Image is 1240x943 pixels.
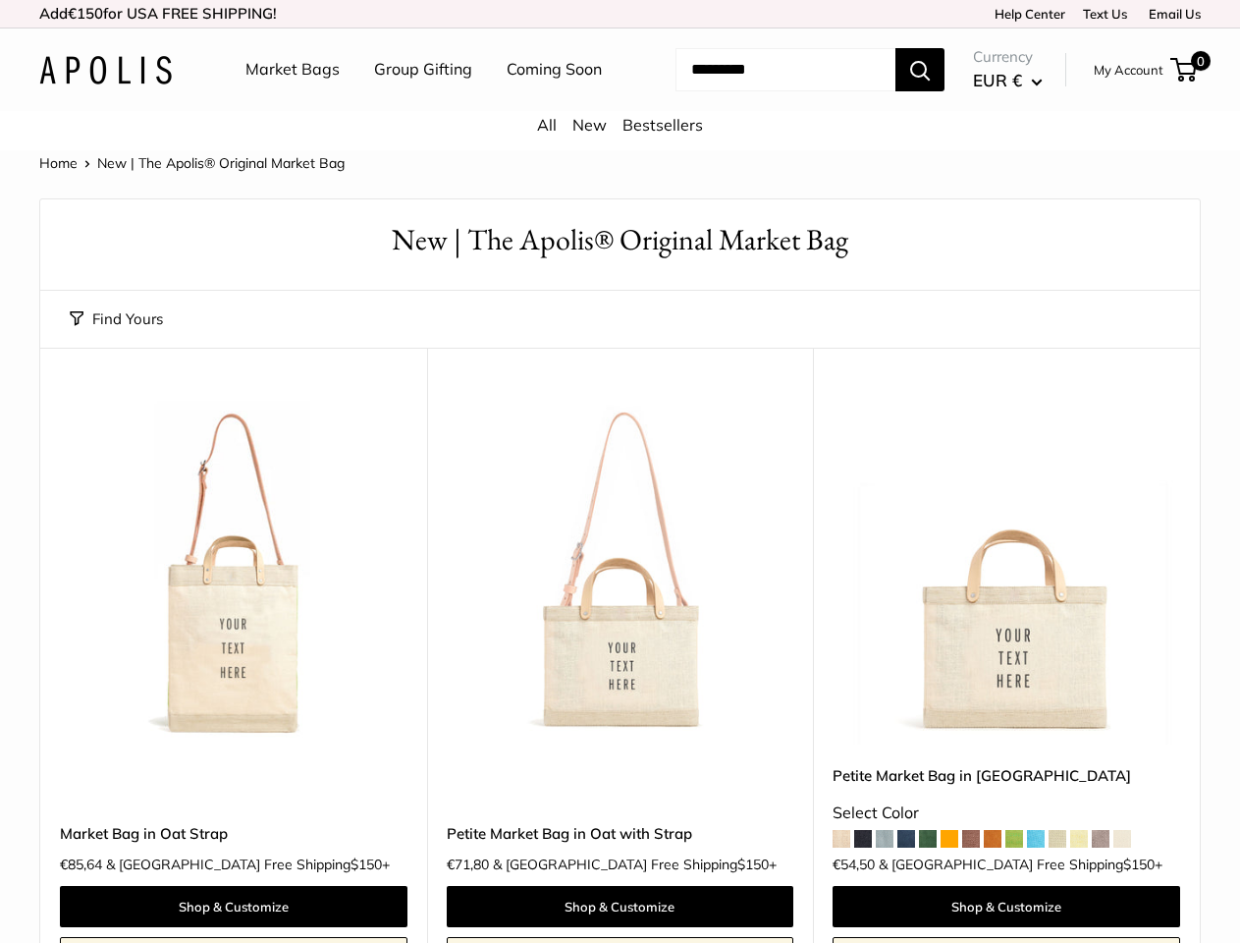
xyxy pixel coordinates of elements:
a: Petite Market Bag in Oat with StrapPetite Market Bag in Oat with Strap [447,397,794,745]
a: Shop & Customize [833,886,1180,927]
button: Search [895,48,944,91]
span: & [GEOGRAPHIC_DATA] Free Shipping + [493,858,777,871]
a: My Account [1094,58,1163,82]
input: Search... [675,48,895,91]
span: €85,64 [60,858,102,871]
a: Market Bag in Oat StrapMarket Bag in Oat Strap [60,397,407,745]
button: Find Yours [70,305,163,333]
a: Petite Market Bag in Oat with Strap [447,822,794,845]
img: Apolis [39,56,172,84]
img: Petite Market Bag in Oat with Strap [447,397,794,745]
div: Select Color [833,799,1180,828]
a: 0 [1172,58,1197,82]
a: Group Gifting [374,55,472,84]
span: $150 [737,856,769,873]
span: €54,50 [833,858,875,871]
h1: New | The Apolis® Original Market Bag [70,219,1170,261]
a: Shop & Customize [60,886,407,927]
span: Currency [973,43,1043,71]
a: Help Center [988,6,1065,22]
a: Text Us [1083,6,1127,22]
button: EUR € [973,65,1043,96]
a: Home [39,154,78,172]
a: Coming Soon [507,55,602,84]
a: Petite Market Bag in OatPetite Market Bag in Oat [833,397,1180,745]
a: Shop & Customize [447,886,794,927]
span: New | The Apolis® Original Market Bag [97,154,345,172]
span: €150 [68,4,103,23]
span: & [GEOGRAPHIC_DATA] Free Shipping + [106,858,390,871]
a: Market Bag in Oat Strap [60,822,407,845]
img: Petite Market Bag in Oat [833,397,1180,745]
span: & [GEOGRAPHIC_DATA] Free Shipping + [879,858,1162,871]
a: Bestsellers [622,115,703,135]
img: Market Bag in Oat Strap [60,397,407,745]
span: €71,80 [447,858,489,871]
span: $150 [1123,856,1155,873]
a: Email Us [1142,6,1201,22]
a: New [572,115,607,135]
a: Petite Market Bag in [GEOGRAPHIC_DATA] [833,764,1180,787]
a: Market Bags [245,55,340,84]
span: $150 [350,856,382,873]
span: 0 [1191,51,1211,71]
span: EUR € [973,70,1022,90]
nav: Breadcrumb [39,150,345,176]
a: All [537,115,557,135]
